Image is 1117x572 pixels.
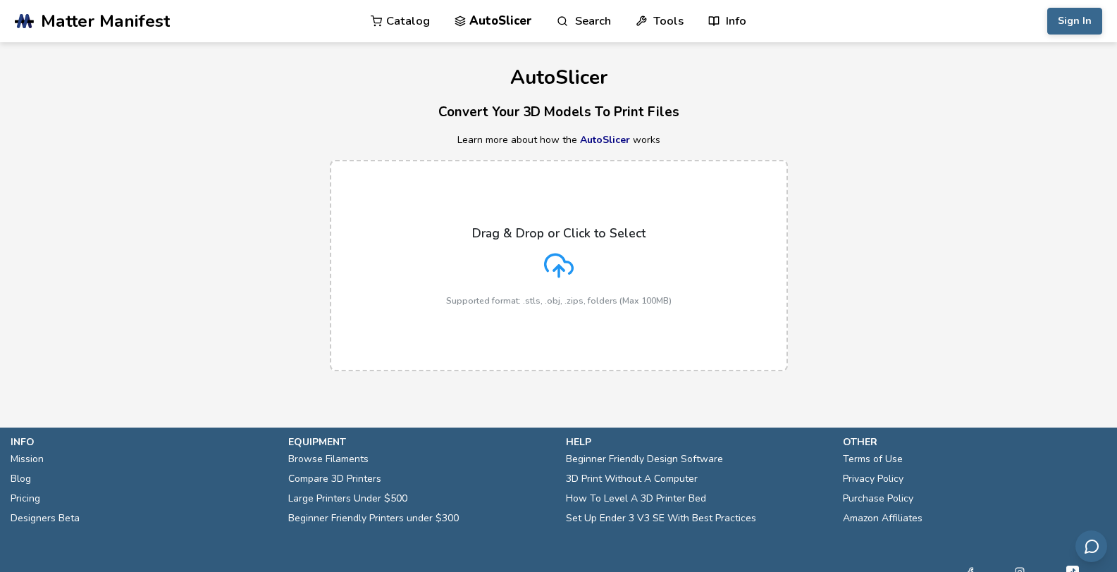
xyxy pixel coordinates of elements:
[288,449,369,469] a: Browse Filaments
[580,133,630,147] a: AutoSlicer
[566,469,698,489] a: 3D Print Without A Computer
[11,469,31,489] a: Blog
[288,509,459,528] a: Beginner Friendly Printers under $300
[566,435,829,449] p: help
[472,226,646,240] p: Drag & Drop or Click to Select
[843,509,922,528] a: Amazon Affiliates
[1047,8,1102,35] button: Sign In
[566,509,756,528] a: Set Up Ender 3 V3 SE With Best Practices
[843,449,903,469] a: Terms of Use
[11,509,80,528] a: Designers Beta
[11,489,40,509] a: Pricing
[566,489,706,509] a: How To Level A 3D Printer Bed
[1075,530,1107,562] button: Send feedback via email
[11,435,274,449] p: info
[288,435,552,449] p: equipment
[843,435,1106,449] p: other
[288,469,381,489] a: Compare 3D Printers
[566,449,723,469] a: Beginner Friendly Design Software
[446,296,672,306] p: Supported format: .stls, .obj, .zips, folders (Max 100MB)
[11,449,44,469] a: Mission
[288,489,407,509] a: Large Printers Under $500
[843,469,903,489] a: Privacy Policy
[41,11,170,31] span: Matter Manifest
[843,489,913,509] a: Purchase Policy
